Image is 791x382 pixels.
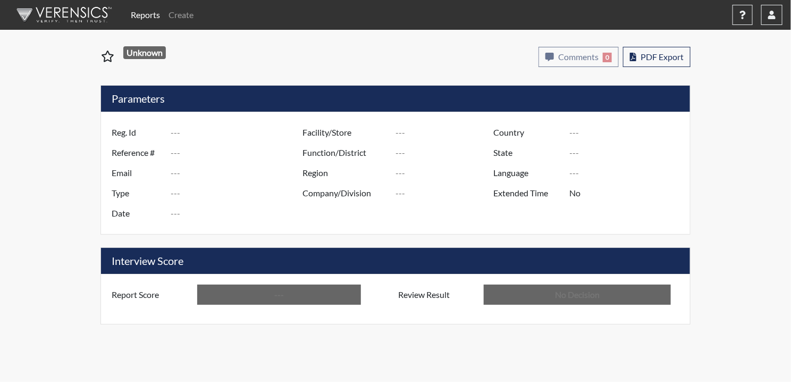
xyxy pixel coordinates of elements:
[171,183,305,203] input: ---
[395,122,497,143] input: ---
[127,4,164,26] a: Reports
[104,203,171,223] label: Date
[294,163,395,183] label: Region
[104,143,171,163] label: Reference #
[486,143,570,163] label: State
[197,285,361,305] input: ---
[395,183,497,203] input: ---
[395,143,497,163] input: ---
[623,47,691,67] button: PDF Export
[570,122,687,143] input: ---
[104,183,171,203] label: Type
[171,163,305,183] input: ---
[164,4,198,26] a: Create
[171,143,305,163] input: ---
[484,285,671,305] input: No Decision
[570,163,687,183] input: ---
[570,143,687,163] input: ---
[570,183,687,203] input: ---
[104,163,171,183] label: Email
[101,248,690,274] h5: Interview Score
[294,183,395,203] label: Company/Division
[101,86,690,112] h5: Parameters
[486,183,570,203] label: Extended Time
[486,122,570,143] label: Country
[486,163,570,183] label: Language
[294,122,395,143] label: Facility/Store
[171,122,305,143] input: ---
[395,163,497,183] input: ---
[171,203,305,223] input: ---
[123,46,166,59] span: Unknown
[603,53,612,62] span: 0
[294,143,395,163] label: Function/District
[641,52,684,62] span: PDF Export
[104,122,171,143] label: Reg. Id
[558,52,599,62] span: Comments
[104,285,197,305] label: Report Score
[390,285,484,305] label: Review Result
[538,47,619,67] button: Comments0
